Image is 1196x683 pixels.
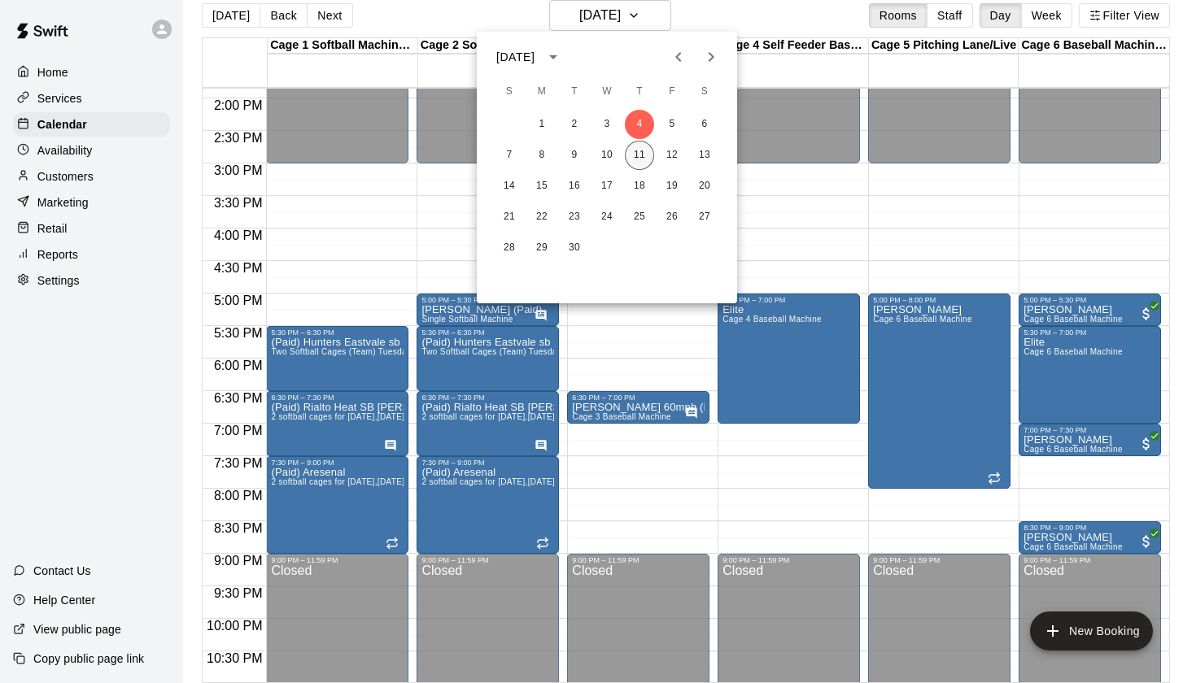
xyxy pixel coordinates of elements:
[495,141,524,170] button: 7
[527,172,557,201] button: 15
[625,110,654,139] button: 4
[690,202,719,232] button: 27
[495,76,524,108] span: Sunday
[495,202,524,232] button: 21
[495,172,524,201] button: 14
[625,141,654,170] button: 11
[560,141,589,170] button: 9
[690,141,719,170] button: 13
[527,141,557,170] button: 8
[527,110,557,139] button: 1
[560,172,589,201] button: 16
[527,233,557,263] button: 29
[657,172,687,201] button: 19
[657,110,687,139] button: 5
[690,172,719,201] button: 20
[690,76,719,108] span: Saturday
[539,43,567,71] button: calendar view is open, switch to year view
[695,41,727,73] button: Next month
[496,49,535,66] div: [DATE]
[592,202,622,232] button: 24
[527,76,557,108] span: Monday
[592,172,622,201] button: 17
[592,110,622,139] button: 3
[560,202,589,232] button: 23
[625,202,654,232] button: 25
[527,202,557,232] button: 22
[560,76,589,108] span: Tuesday
[657,76,687,108] span: Friday
[495,233,524,263] button: 28
[657,141,687,170] button: 12
[592,76,622,108] span: Wednesday
[662,41,695,73] button: Previous month
[560,110,589,139] button: 2
[560,233,589,263] button: 30
[690,110,719,139] button: 6
[592,141,622,170] button: 10
[625,172,654,201] button: 18
[657,202,687,232] button: 26
[625,76,654,108] span: Thursday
